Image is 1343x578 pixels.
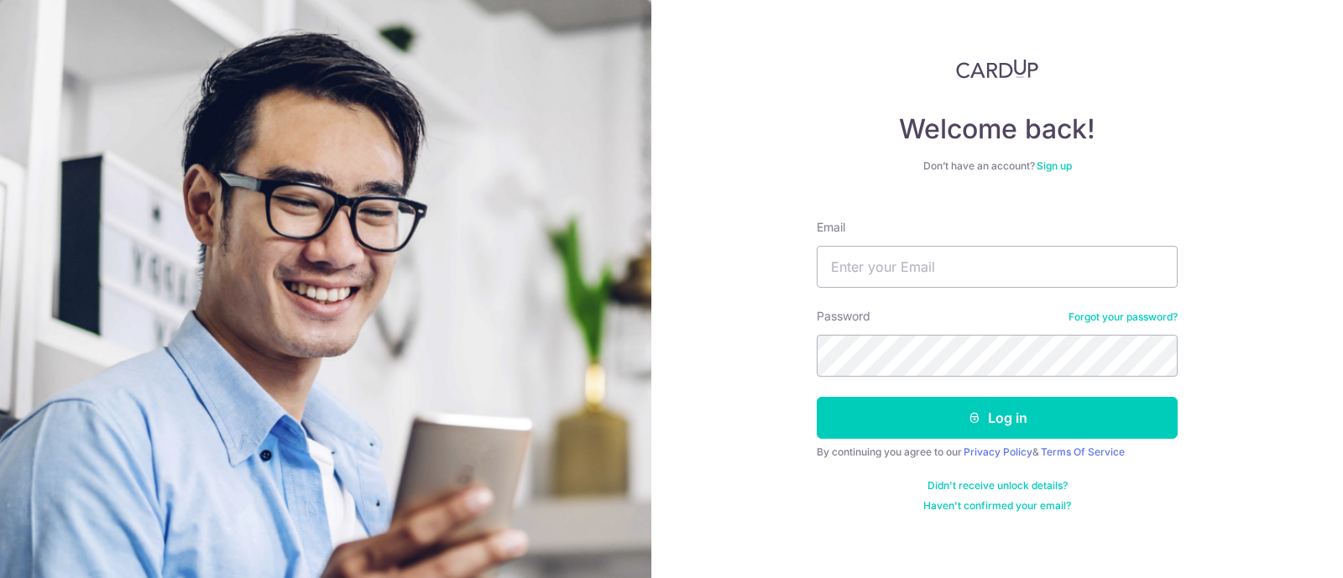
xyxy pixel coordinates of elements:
[1041,445,1125,458] a: Terms Of Service
[1037,159,1072,172] a: Sign up
[956,59,1038,79] img: CardUp Logo
[817,308,870,325] label: Password
[817,159,1178,173] div: Don’t have an account?
[923,499,1071,513] a: Haven't confirmed your email?
[1069,310,1178,324] a: Forgot your password?
[817,112,1178,146] h4: Welcome back!
[817,445,1178,459] div: By continuing you agree to our &
[817,219,845,236] label: Email
[928,479,1068,492] a: Didn't receive unlock details?
[817,397,1178,439] button: Log in
[817,246,1178,288] input: Enter your Email
[964,445,1032,458] a: Privacy Policy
